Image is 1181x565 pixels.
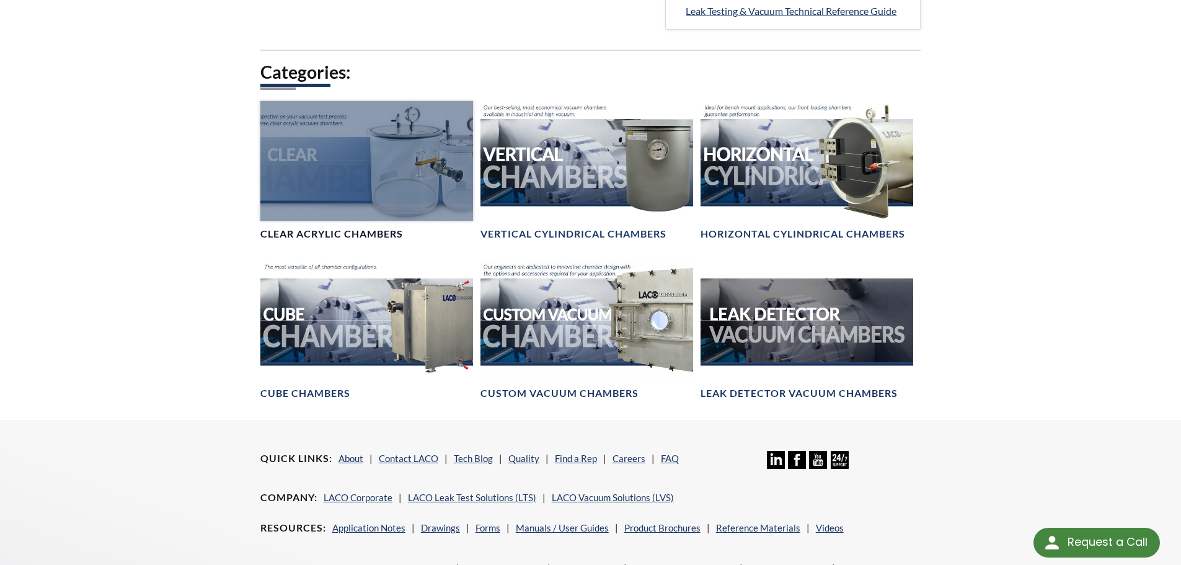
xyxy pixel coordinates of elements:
a: Forms [475,522,500,533]
a: LACO Vacuum Solutions (LVS) [552,492,674,503]
h4: Cube Chambers [260,387,350,400]
a: FAQ [661,453,679,464]
a: Leak Testing & Vacuum Technical Reference Guide [686,3,910,19]
h4: Leak Detector Vacuum Chambers [701,387,898,400]
a: Find a Rep [555,453,597,464]
h4: Horizontal Cylindrical Chambers [701,228,905,241]
a: Tech Blog [454,453,493,464]
h4: Clear Acrylic Chambers [260,228,403,241]
a: LACO Corporate [324,492,392,503]
a: Drawings [421,522,460,533]
a: Quality [508,453,539,464]
a: Product Brochures [624,522,701,533]
h4: Resources [260,522,326,535]
h4: Quick Links [260,452,332,465]
img: 24/7 Support Icon [831,451,849,469]
a: Vertical Vacuum Chambers headerVertical Cylindrical Chambers [480,101,693,241]
a: Leak Test Vacuum Chambers headerLeak Detector Vacuum Chambers [701,260,913,400]
h2: Categories: [260,61,921,84]
a: Horizontal Cylindrical headerHorizontal Cylindrical Chambers [701,101,913,241]
a: Custom Vacuum Chamber headerCustom Vacuum Chambers [480,260,693,400]
a: 24/7 Support [831,460,849,471]
div: Request a Call [1068,528,1148,556]
a: LACO Leak Test Solutions (LTS) [408,492,536,503]
a: Careers [613,453,645,464]
a: Cube Chambers headerCube Chambers [260,260,473,400]
a: Reference Materials [716,522,800,533]
h4: Custom Vacuum Chambers [480,387,639,400]
h4: Company [260,491,317,504]
a: Contact LACO [379,453,438,464]
a: Application Notes [332,522,405,533]
div: Request a Call [1033,528,1160,558]
a: Videos [816,522,844,533]
span: Leak Testing & Vacuum Technical Reference Guide [686,5,896,17]
a: Clear Chambers headerClear Acrylic Chambers [260,101,473,241]
a: Manuals / User Guides [516,522,609,533]
img: round button [1042,533,1062,553]
a: About [338,453,363,464]
h4: Vertical Cylindrical Chambers [480,228,666,241]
